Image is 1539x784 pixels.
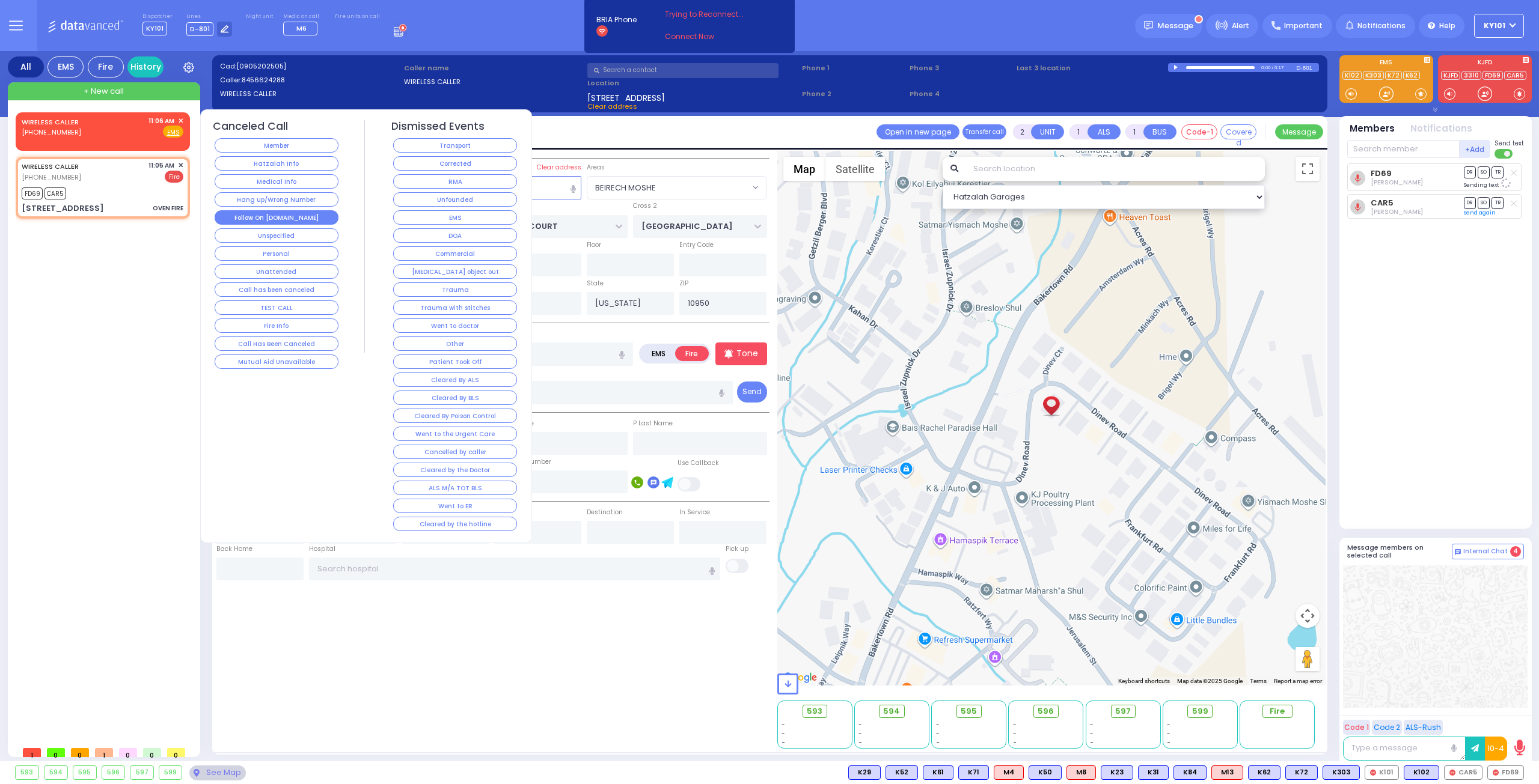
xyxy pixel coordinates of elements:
[22,162,79,171] a: WIRELESS CALLER
[958,765,989,780] div: K71
[309,558,721,580] input: Search hospital
[962,124,1006,139] button: Transfer call
[848,765,881,780] div: K29
[44,187,66,199] span: CAR5
[1029,765,1062,780] div: BLS
[1495,148,1514,160] label: Turn off text
[178,116,183,126] span: ✕
[220,75,400,85] label: Caller:
[858,738,862,747] span: -
[1347,140,1460,158] input: Search member
[1275,124,1323,139] button: Message
[782,738,785,747] span: -
[780,670,820,685] img: Google
[910,89,1013,99] span: Phone 4
[596,14,637,25] span: BRIA Phone
[153,204,183,213] div: OVEN FIRE
[215,318,338,333] button: Fire Info
[923,765,953,780] div: K61
[242,75,285,85] span: 8456624288
[1449,770,1455,776] img: red-radio-icon.svg
[1101,765,1133,780] div: BLS
[1138,765,1169,780] div: BLS
[47,18,127,33] img: Logo
[1261,61,1271,74] div: 0:00
[633,201,657,211] label: Cross 2
[679,240,714,250] label: Entry Code
[1017,63,1168,73] label: Last 3 location
[1211,765,1243,780] div: M13
[877,124,959,139] a: Open in new page
[404,63,584,73] label: Caller name
[142,22,167,35] span: KY101
[215,246,338,261] button: Personal
[215,156,338,171] button: Hatzalah Info
[159,766,182,779] div: 599
[782,729,785,738] span: -
[1363,71,1384,80] a: K303
[665,9,760,20] span: Trying to Reconnect...
[802,63,905,73] span: Phone 1
[393,192,517,207] button: Unfounded
[1248,765,1280,780] div: BLS
[143,748,161,757] span: 0
[1350,122,1395,136] button: Members
[1031,124,1064,139] button: UNIT
[1495,139,1524,148] span: Send text
[84,85,124,97] span: + New call
[1504,71,1526,80] a: CAR5
[1404,720,1443,735] button: ALS-Rush
[1270,705,1285,717] span: Fire
[1101,765,1133,780] div: K23
[393,481,517,495] button: ALS M/A TOT BLS
[675,346,709,361] label: Fire
[165,171,183,183] span: Fire
[1167,720,1170,729] span: -
[393,390,517,405] button: Cleared By BLS
[119,748,137,757] span: 0
[186,22,213,36] span: D-801
[1492,166,1504,178] span: TR
[393,409,517,423] button: Cleared By Poison Control
[782,720,785,729] span: -
[393,427,517,441] button: Went to the Urgent Care
[215,300,338,315] button: TEST CALL
[1296,63,1319,72] div: D-801
[393,499,517,513] button: Went to ER
[825,157,885,181] button: Show satellite imagery
[1090,720,1094,729] span: -
[1220,124,1256,139] button: Covered
[1463,547,1508,556] span: Internal Chat
[802,89,905,99] span: Phone 2
[1492,197,1504,208] span: TR
[102,766,125,779] div: 596
[587,102,637,111] span: Clear address
[393,372,517,387] button: Cleared By ALS
[220,89,400,99] label: WIRELESS CALLER
[1066,765,1096,780] div: M8
[1464,209,1496,216] a: Send again
[283,13,321,20] label: Medic on call
[1484,20,1505,31] span: KY101
[726,544,748,554] label: Pick up
[1296,604,1320,628] button: Map camera controls
[1478,197,1490,208] span: SO
[1410,122,1472,136] button: Notifications
[215,138,338,153] button: Member
[22,117,79,127] a: WIRELESS CALLER
[679,279,688,288] label: ZIP
[641,346,676,361] label: EMS
[44,766,68,779] div: 594
[1088,124,1121,139] button: ALS
[1370,770,1376,776] img: red-radio-icon.svg
[883,705,900,717] span: 594
[1296,647,1320,671] button: Drag Pegman onto the map to open Street View
[886,765,918,780] div: BLS
[587,63,779,78] input: Search a contact
[1478,166,1490,178] span: SO
[910,63,1013,73] span: Phone 3
[923,765,953,780] div: BLS
[1474,14,1524,38] button: KY101
[678,458,719,468] label: Use Callback
[1371,198,1394,207] a: CAR5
